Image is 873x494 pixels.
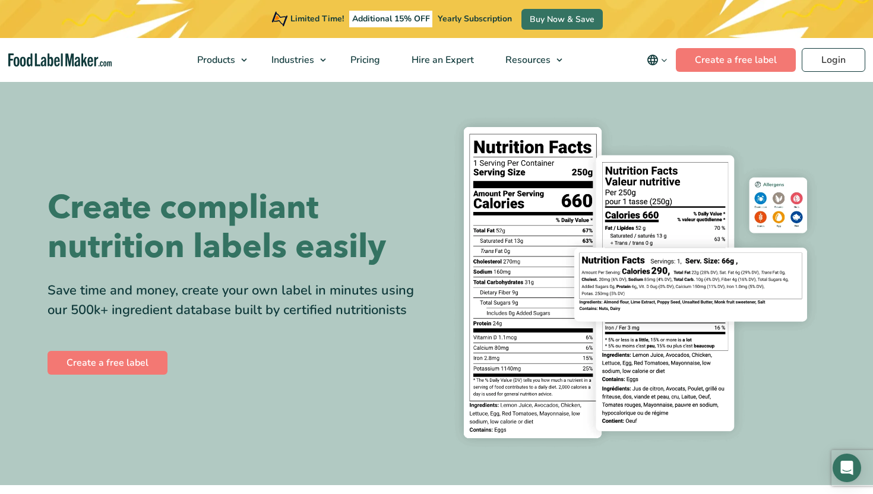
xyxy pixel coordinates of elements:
[438,13,512,24] span: Yearly Subscription
[347,53,381,66] span: Pricing
[502,53,552,66] span: Resources
[802,48,865,72] a: Login
[490,38,568,82] a: Resources
[676,48,796,72] a: Create a free label
[256,38,332,82] a: Industries
[194,53,236,66] span: Products
[521,9,603,30] a: Buy Now & Save
[48,351,167,375] a: Create a free label
[408,53,475,66] span: Hire an Expert
[833,454,861,482] div: Open Intercom Messenger
[349,11,433,27] span: Additional 15% OFF
[268,53,315,66] span: Industries
[48,281,428,320] div: Save time and money, create your own label in minutes using our 500k+ ingredient database built b...
[182,38,253,82] a: Products
[290,13,344,24] span: Limited Time!
[396,38,487,82] a: Hire an Expert
[48,188,428,267] h1: Create compliant nutrition labels easily
[335,38,393,82] a: Pricing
